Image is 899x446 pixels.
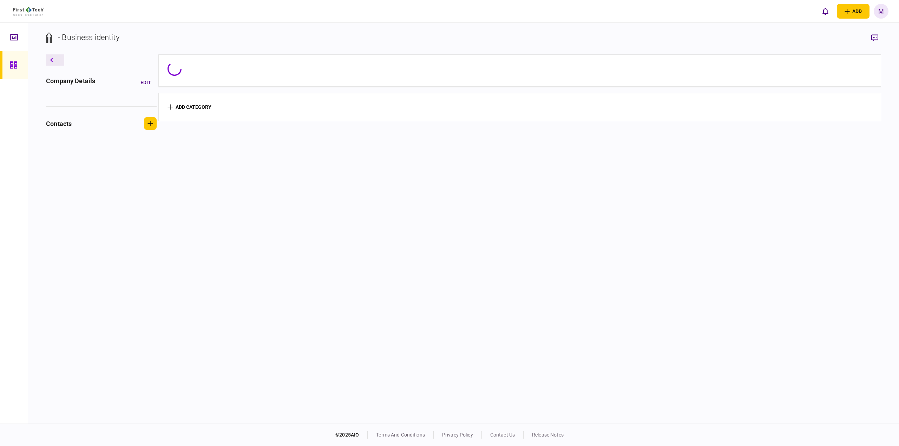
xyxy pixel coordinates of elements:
[13,7,44,16] img: client company logo
[442,432,473,438] a: privacy policy
[376,432,425,438] a: terms and conditions
[135,76,157,89] button: Edit
[837,4,870,19] button: open adding identity options
[58,32,119,43] div: - Business identity
[46,76,95,89] div: company details
[490,432,515,438] a: contact us
[46,119,72,128] div: contacts
[874,4,888,19] button: M
[818,4,833,19] button: open notifications list
[168,104,211,110] button: add category
[335,431,368,439] div: © 2025 AIO
[532,432,564,438] a: release notes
